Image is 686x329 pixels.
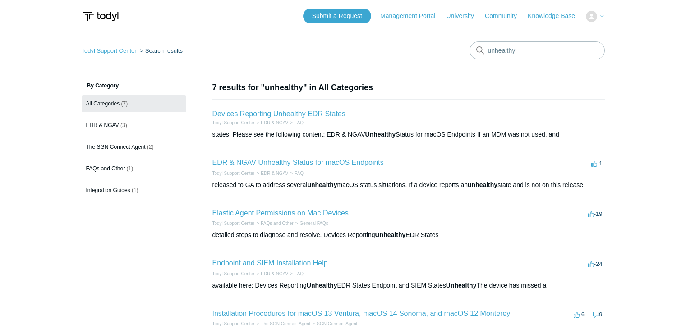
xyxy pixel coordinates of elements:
[127,165,134,172] span: (1)
[212,310,511,317] a: Installation Procedures for macOS 13 Ventura, macOS 14 Sonoma, and macOS 12 Monterey
[212,119,255,126] li: Todyl Support Center
[212,259,328,267] a: Endpoint and SIEM Installation Help
[588,210,603,217] span: -19
[212,120,255,125] a: Todyl Support Center
[147,144,154,150] span: (2)
[528,11,584,21] a: Knowledge Base
[120,122,127,128] span: (3)
[121,101,128,107] span: (7)
[212,159,384,166] a: EDR & NGAV Unhealthy Status for macOS Endpoints
[307,181,337,188] em: unhealthy
[254,170,288,177] li: EDR & NGAV
[295,171,304,176] a: FAQ
[82,47,138,54] li: Todyl Support Center
[212,320,255,327] li: Todyl Support Center
[468,181,497,188] em: unhealthy
[82,160,186,177] a: FAQs and Other (1)
[212,221,255,226] a: Todyl Support Center
[310,320,357,327] li: SGN Connect Agent
[261,271,288,276] a: EDR & NGAV
[375,231,406,238] em: Unhealthy
[212,220,255,227] li: Todyl Support Center
[82,138,186,155] a: The SGN Connect Agent (2)
[82,117,186,134] a: EDR & NGAV (3)
[254,270,288,277] li: EDR & NGAV
[212,270,255,277] li: Todyl Support Center
[288,170,304,177] li: FAQ
[82,95,186,112] a: All Categories (7)
[261,321,310,326] a: The SGN Connect Agent
[212,321,255,326] a: Todyl Support Center
[212,180,605,190] div: released to GA to address several macOS status situations. If a device reports an state and is no...
[317,321,357,326] a: SGN Connect Agent
[212,271,255,276] a: Todyl Support Center
[470,41,605,59] input: Search
[254,320,310,327] li: The SGN Connect Agent
[261,221,293,226] a: FAQs and Other
[295,271,304,276] a: FAQ
[254,119,288,126] li: EDR & NGAV
[591,160,603,167] span: -1
[307,282,337,289] em: Unhealthy
[82,47,137,54] a: Todyl Support Center
[485,11,526,21] a: Community
[261,171,288,176] a: EDR & NGAV
[446,11,483,21] a: University
[82,182,186,199] a: Integration Guides (1)
[138,47,183,54] li: Search results
[288,270,304,277] li: FAQ
[86,165,125,172] span: FAQs and Other
[380,11,444,21] a: Management Portal
[593,311,602,318] span: 9
[212,170,255,177] li: Todyl Support Center
[212,82,605,94] h1: 7 results for "unhealthy" in All Categories
[82,82,186,90] h3: By Category
[212,171,255,176] a: Todyl Support Center
[212,209,349,217] a: Elastic Agent Permissions on Mac Devices
[132,187,138,193] span: (1)
[212,230,605,240] div: detailed steps to diagnose and resolve. Devices Reporting EDR States
[303,9,371,23] a: Submit a Request
[294,220,328,227] li: General FAQs
[254,220,293,227] li: FAQs and Other
[288,119,304,126] li: FAQ
[82,8,120,25] img: Todyl Support Center Help Center home page
[299,221,328,226] a: General FAQs
[574,311,585,318] span: -6
[295,120,304,125] a: FAQ
[212,130,605,139] div: states. Please see the following content: EDR & NGAV Status for macOS Endpoints If an MDM was not...
[86,144,146,150] span: The SGN Connect Agent
[212,281,605,290] div: available here: Devices Reporting EDR States Endpoint and SIEM States The device has missed a
[86,187,130,193] span: Integration Guides
[261,120,288,125] a: EDR & NGAV
[86,122,119,128] span: EDR & NGAV
[86,101,120,107] span: All Categories
[588,260,603,267] span: -24
[212,110,345,118] a: Devices Reporting Unhealthy EDR States
[365,131,396,138] em: Unhealthy
[446,282,477,289] em: Unhealthy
